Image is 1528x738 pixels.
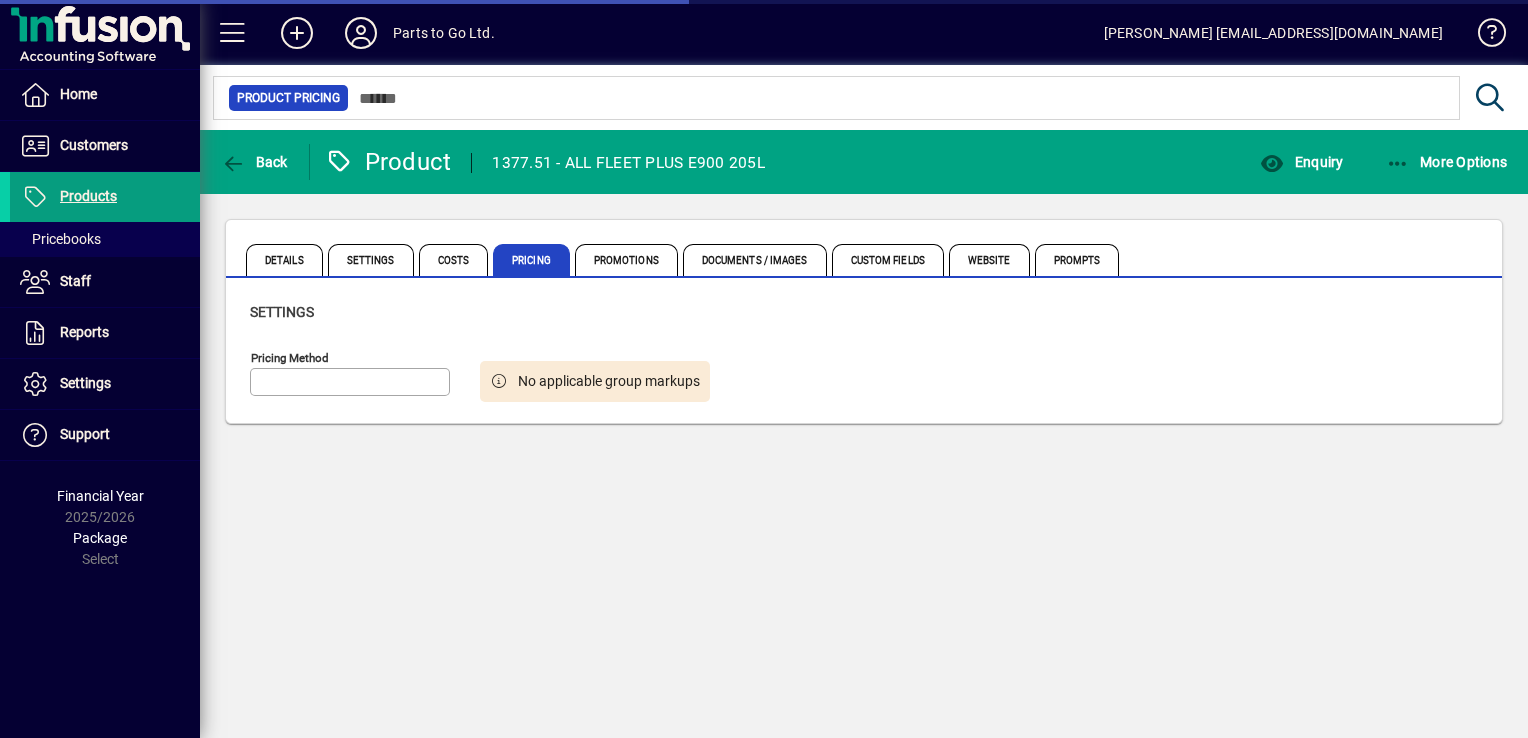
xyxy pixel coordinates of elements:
[10,70,200,120] a: Home
[832,244,944,276] span: Custom Fields
[492,147,765,179] div: 1377.51 - ALL FLEET PLUS E900 205L
[683,244,827,276] span: Documents / Images
[10,121,200,171] a: Customers
[265,15,329,51] button: Add
[10,308,200,358] a: Reports
[246,244,323,276] span: Details
[10,410,200,460] a: Support
[60,86,97,102] span: Home
[10,359,200,409] a: Settings
[60,324,109,340] span: Reports
[949,244,1030,276] span: Website
[325,146,452,178] div: Product
[1381,144,1513,180] button: More Options
[1035,244,1120,276] span: Prompts
[493,244,570,276] span: Pricing
[1386,154,1508,170] span: More Options
[250,304,314,320] span: Settings
[518,371,700,392] span: No applicable group markups
[419,244,489,276] span: Costs
[60,426,110,442] span: Support
[200,144,310,180] app-page-header-button: Back
[73,530,127,546] span: Package
[1104,17,1443,49] div: [PERSON_NAME] [EMAIL_ADDRESS][DOMAIN_NAME]
[1255,144,1348,180] button: Enquiry
[10,222,200,256] a: Pricebooks
[251,351,329,365] mat-label: Pricing method
[60,188,117,204] span: Products
[57,488,144,504] span: Financial Year
[216,144,293,180] button: Back
[20,231,101,247] span: Pricebooks
[1260,154,1343,170] span: Enquiry
[237,88,340,108] span: Product Pricing
[393,17,495,49] div: Parts to Go Ltd.
[1463,4,1503,69] a: Knowledge Base
[60,273,91,289] span: Staff
[329,15,393,51] button: Profile
[575,244,678,276] span: Promotions
[10,257,200,307] a: Staff
[60,375,111,391] span: Settings
[60,137,128,153] span: Customers
[328,244,414,276] span: Settings
[221,154,288,170] span: Back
